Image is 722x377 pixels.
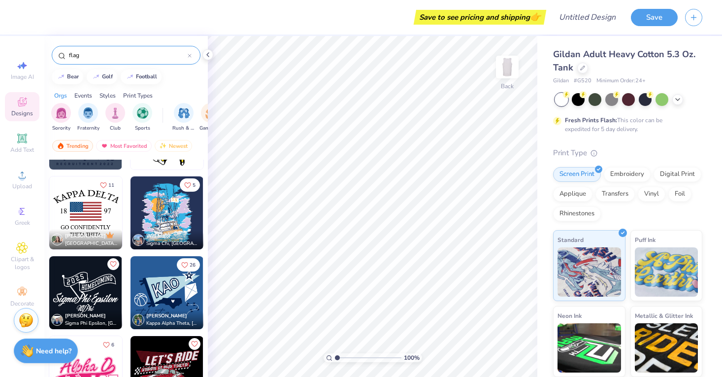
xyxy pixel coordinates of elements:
[530,11,541,23] span: 👉
[199,125,222,132] span: Game Day
[98,338,119,351] button: Like
[203,256,276,329] img: 0b478dde-1cab-49ec-8e38-c0fad6c9f8ac
[51,314,63,326] img: Avatar
[604,167,651,182] div: Embroidery
[497,57,517,77] img: Back
[49,176,122,249] img: 54bf9f18-8293-44c6-9700-0ff35bf41bcc
[404,353,420,362] span: 100 %
[105,103,125,132] button: filter button
[51,234,63,245] img: Avatar
[132,103,152,132] button: filter button
[595,187,635,202] div: Transfers
[203,176,276,249] img: abe26e8d-f2cf-4913-9e78-f2bd8dcd954e
[205,107,217,119] img: Game Day Image
[65,320,118,327] span: Sigma Phi Epsilon, [GEOGRAPHIC_DATA]
[96,140,152,152] div: Most Favorited
[193,183,196,188] span: 5
[54,91,67,100] div: Orgs
[65,240,118,247] span: [GEOGRAPHIC_DATA], [GEOGRAPHIC_DATA][US_STATE]
[107,258,119,270] button: Like
[177,258,200,272] button: Like
[122,176,195,249] img: 66bb1502-8373-4440-add5-c5b60e2df970
[83,107,94,119] img: Fraternity Image
[172,103,195,132] div: filter for Rush & Bid
[558,310,582,321] span: Neon Ink
[180,178,200,192] button: Like
[137,107,148,119] img: Sports Image
[501,82,514,91] div: Back
[52,69,83,84] button: bear
[96,178,119,192] button: Like
[77,103,99,132] div: filter for Fraternity
[190,263,196,268] span: 26
[11,109,33,117] span: Designs
[100,142,108,149] img: most_fav.gif
[67,74,79,79] div: bear
[132,314,144,326] img: Avatar
[638,187,665,202] div: Vinyl
[65,233,106,240] span: [PERSON_NAME]
[565,116,617,124] strong: Fresh Prints Flash:
[635,310,693,321] span: Metallic & Glitter Ink
[668,187,691,202] div: Foil
[146,312,187,319] span: [PERSON_NAME]
[132,234,144,246] img: Avatar
[57,142,65,149] img: trending.gif
[51,103,71,132] div: filter for Sorority
[146,240,199,247] span: Sigma Chi, [GEOGRAPHIC_DATA]
[5,255,39,271] span: Clipart & logos
[11,73,34,81] span: Image AI
[99,91,116,100] div: Styles
[68,50,188,60] input: Try "Alpha"
[92,74,100,80] img: trend_line.gif
[553,187,592,202] div: Applique
[122,256,195,329] img: 0260cd15-ea28-4bd2-8f14-3a3f48198045
[553,77,569,85] span: Gildan
[105,103,125,132] div: filter for Club
[553,147,702,159] div: Print Type
[57,74,65,80] img: trend_line.gif
[558,323,621,373] img: Neon Ink
[146,320,199,327] span: Kappa Alpha Theta, [GEOGRAPHIC_DATA]
[51,103,71,132] button: filter button
[10,300,34,308] span: Decorate
[77,125,99,132] span: Fraternity
[102,74,113,79] div: golf
[631,9,678,26] button: Save
[416,10,544,25] div: Save to see pricing and shipping
[551,7,624,27] input: Untitled Design
[558,235,584,245] span: Standard
[10,146,34,154] span: Add Text
[596,77,646,85] span: Minimum Order: 24 +
[131,256,203,329] img: e95ecd59-ece2-46bb-827d-7f99a7ca03ff
[172,103,195,132] button: filter button
[123,91,153,100] div: Print Types
[553,206,601,221] div: Rhinestones
[189,338,200,350] button: Like
[565,116,686,134] div: This color can be expedited for 5 day delivery.
[65,312,106,319] span: [PERSON_NAME]
[132,103,152,132] div: filter for Sports
[126,74,134,80] img: trend_line.gif
[553,48,695,73] span: Gildan Adult Heavy Cotton 5.3 Oz. Tank
[172,125,195,132] span: Rush & Bid
[56,107,67,119] img: Sorority Image
[110,107,121,119] img: Club Image
[77,103,99,132] button: filter button
[635,323,698,373] img: Metallic & Glitter Ink
[635,235,656,245] span: Puff Ink
[553,167,601,182] div: Screen Print
[121,69,162,84] button: football
[36,346,71,356] strong: Need help?
[131,176,203,249] img: aa2564be-4a02-4bf4-97ed-7b1ff80c5299
[110,125,121,132] span: Club
[111,343,114,347] span: 6
[155,140,192,152] div: Newest
[199,103,222,132] div: filter for Game Day
[87,69,117,84] button: golf
[74,91,92,100] div: Events
[106,231,114,239] img: topCreatorCrown.gif
[135,125,150,132] span: Sports
[12,182,32,190] span: Upload
[136,74,157,79] div: football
